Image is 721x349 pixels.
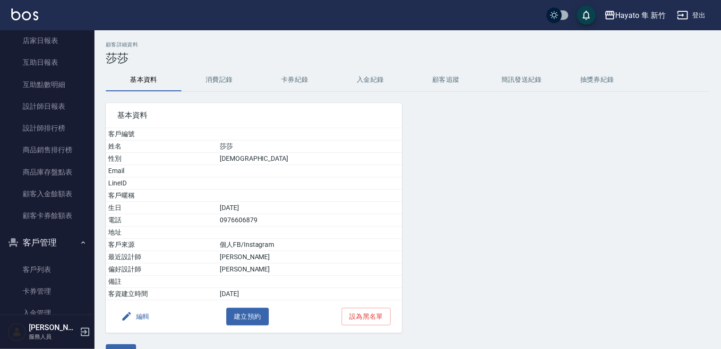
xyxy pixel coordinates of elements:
[342,308,391,325] button: 設為黑名單
[106,177,217,190] td: LineID
[11,9,38,20] img: Logo
[106,263,217,276] td: 偏好設計師
[408,69,484,91] button: 顧客追蹤
[226,308,269,325] button: 建立預約
[106,239,217,251] td: 客戶來源
[106,251,217,263] td: 最近設計師
[117,308,154,325] button: 編輯
[333,69,408,91] button: 入金紀錄
[217,153,402,165] td: [DEMOGRAPHIC_DATA]
[106,52,710,65] h3: 莎莎
[181,69,257,91] button: 消費記錄
[106,227,217,239] td: 地址
[257,69,333,91] button: 卡券紀錄
[106,140,217,153] td: 姓名
[4,96,91,117] a: 設計師日報表
[106,190,217,202] td: 客戶暱稱
[106,276,217,288] td: 備註
[29,332,77,341] p: 服務人員
[106,214,217,227] td: 電話
[217,214,402,227] td: 0976606879
[106,42,710,48] h2: 顧客詳細資料
[4,259,91,280] a: 客戶列表
[4,230,91,255] button: 客戶管理
[4,117,91,139] a: 設計師排行榜
[8,323,26,341] img: Person
[217,251,402,263] td: [PERSON_NAME]
[616,9,666,21] div: Hayato 隼 新竹
[217,140,402,153] td: 莎莎
[4,280,91,302] a: 卡券管理
[117,111,391,120] span: 基本資料
[106,202,217,214] td: 生日
[106,69,181,91] button: 基本資料
[217,239,402,251] td: 個人FB/Instagram
[4,139,91,161] a: 商品銷售排行榜
[106,288,217,300] td: 客資建立時間
[217,263,402,276] td: [PERSON_NAME]
[217,202,402,214] td: [DATE]
[4,183,91,205] a: 顧客入金餘額表
[484,69,559,91] button: 簡訊發送紀錄
[4,161,91,183] a: 商品庫存盤點表
[4,74,91,96] a: 互助點數明細
[601,6,669,25] button: Hayato 隼 新竹
[217,288,402,300] td: [DATE]
[559,69,635,91] button: 抽獎券紀錄
[4,302,91,324] a: 入金管理
[4,30,91,52] a: 店家日報表
[29,323,77,332] h5: [PERSON_NAME]
[673,7,710,24] button: 登出
[577,6,596,25] button: save
[4,205,91,227] a: 顧客卡券餘額表
[106,153,217,165] td: 性別
[106,128,217,140] td: 客戶編號
[106,165,217,177] td: Email
[4,52,91,73] a: 互助日報表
